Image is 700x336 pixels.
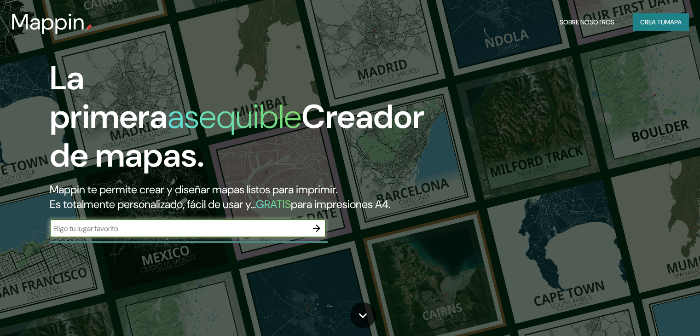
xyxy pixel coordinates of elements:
[50,182,337,197] font: Mappin te permite crear y diseñar mapas listos para imprimir.
[50,57,168,138] font: La primera
[50,223,307,234] input: Elige tu lugar favorito
[633,13,689,31] button: Crea tumapa
[291,197,390,211] font: para impresiones A4.
[50,197,256,211] font: Es totalmente personalizado, fácil de usar y...
[85,24,93,31] img: pin de mapeo
[11,7,85,36] font: Mappin
[50,95,424,177] font: Creador de mapas.
[556,13,618,31] button: Sobre nosotros
[256,197,291,211] font: GRATIS
[640,18,665,26] font: Crea tu
[168,95,301,138] font: asequible
[665,18,682,26] font: mapa
[560,18,614,26] font: Sobre nosotros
